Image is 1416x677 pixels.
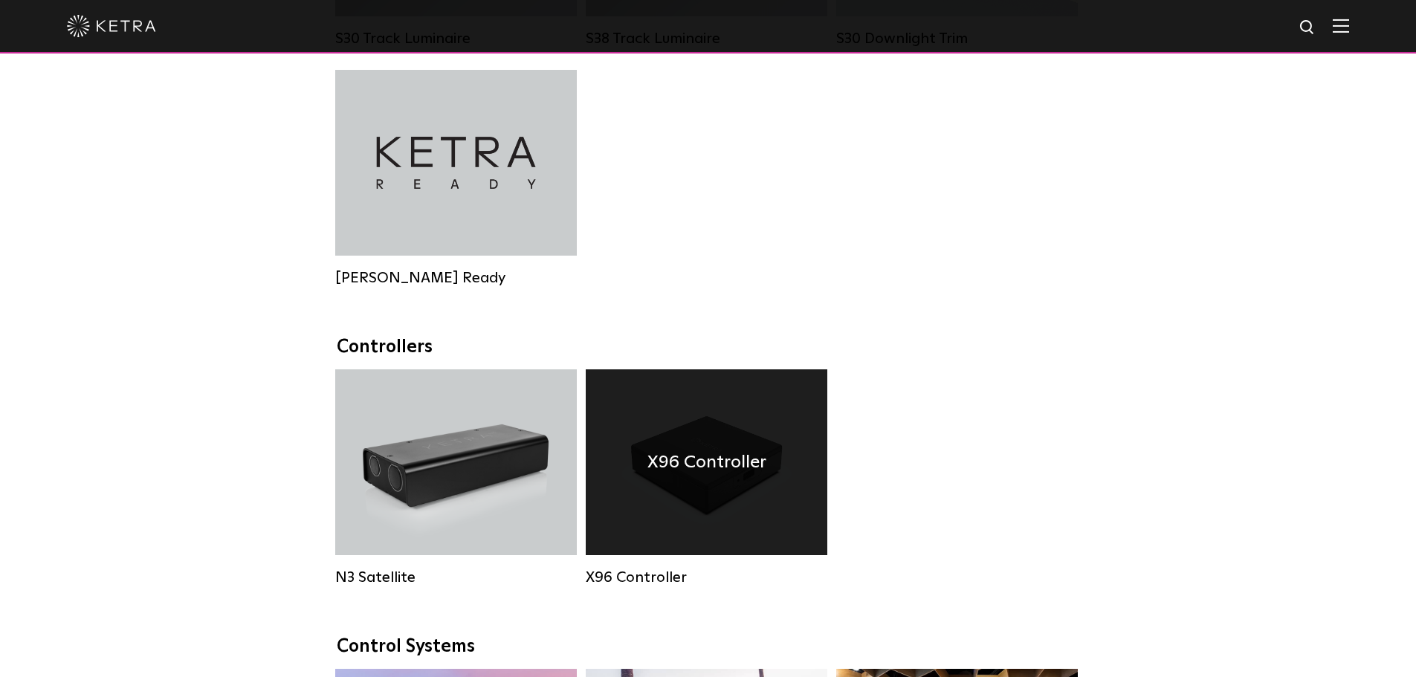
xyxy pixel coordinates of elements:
[67,15,156,37] img: ketra-logo-2019-white
[337,337,1080,358] div: Controllers
[1333,19,1349,33] img: Hamburger%20Nav.svg
[335,70,577,287] a: [PERSON_NAME] Ready [PERSON_NAME] Ready
[335,369,577,586] a: N3 Satellite N3 Satellite
[337,636,1080,658] div: Control Systems
[586,369,827,586] a: X96 Controller X96 Controller
[335,269,577,287] div: [PERSON_NAME] Ready
[335,569,577,586] div: N3 Satellite
[1299,19,1317,37] img: search icon
[586,569,827,586] div: X96 Controller
[647,448,766,476] h4: X96 Controller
